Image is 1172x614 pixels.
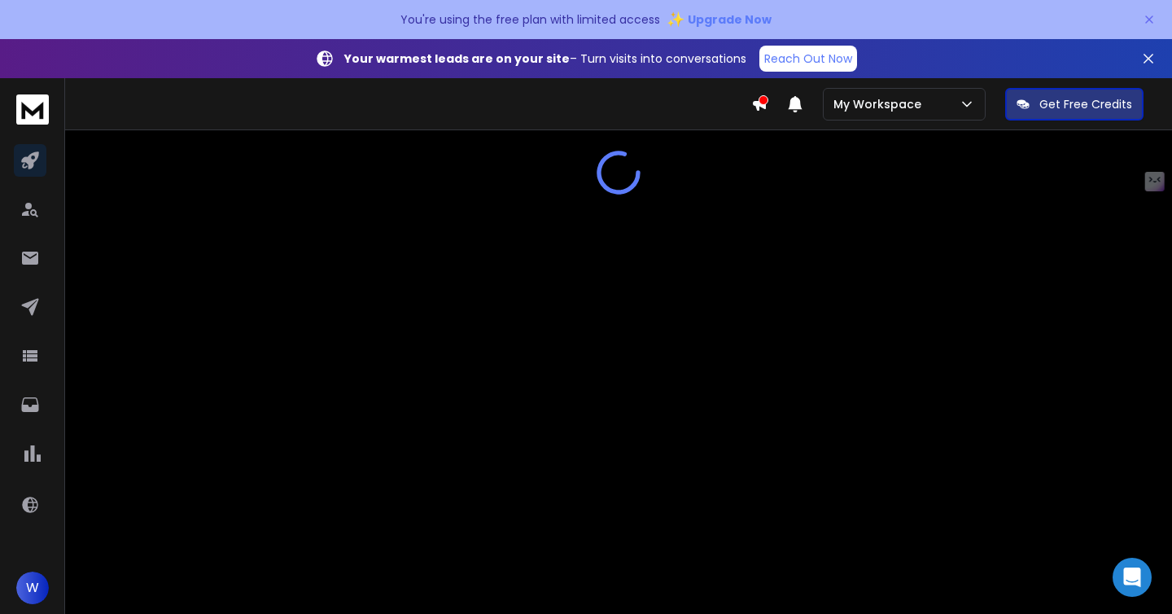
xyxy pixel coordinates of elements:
[1113,558,1152,597] div: Open Intercom Messenger
[667,3,772,36] button: ✨Upgrade Now
[16,572,49,604] button: W
[764,50,852,67] p: Reach Out Now
[667,8,684,31] span: ✨
[1005,88,1144,121] button: Get Free Credits
[688,11,772,28] span: Upgrade Now
[400,11,660,28] p: You're using the free plan with limited access
[344,50,746,67] p: – Turn visits into conversations
[759,46,857,72] a: Reach Out Now
[1039,96,1132,112] p: Get Free Credits
[344,50,570,67] strong: Your warmest leads are on your site
[16,94,49,125] img: logo
[833,96,928,112] p: My Workspace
